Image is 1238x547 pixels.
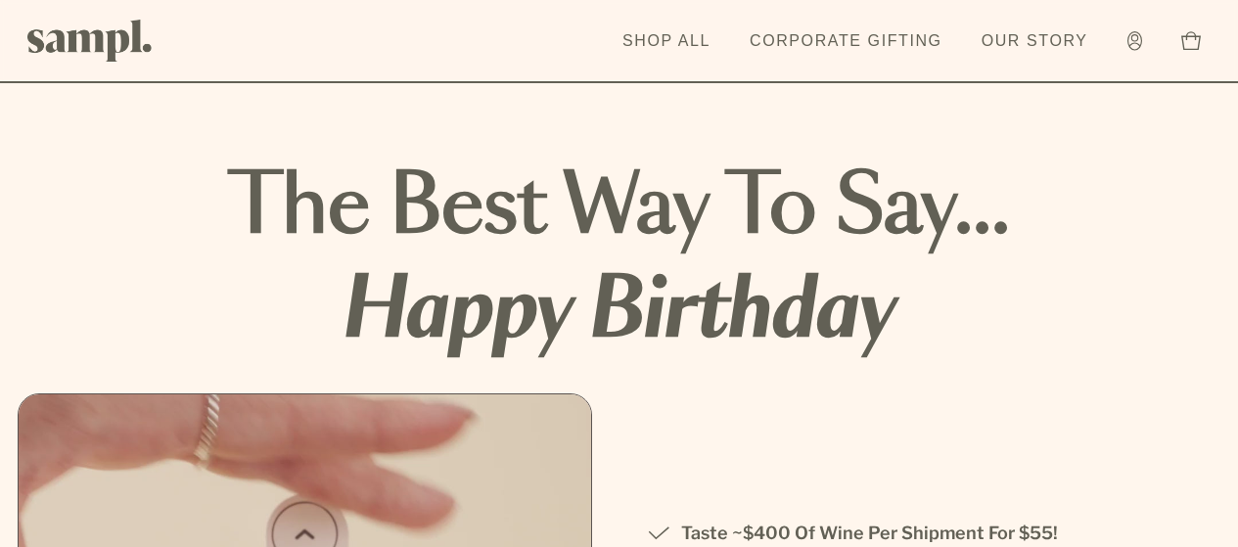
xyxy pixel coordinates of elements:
[613,20,720,63] a: Shop All
[972,20,1098,63] a: Our Story
[228,169,1010,248] strong: The best way to say
[740,20,952,63] a: Corporate Gifting
[954,169,1010,248] span: ...
[27,20,153,62] img: Sampl logo
[18,260,1220,364] strong: happy birthday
